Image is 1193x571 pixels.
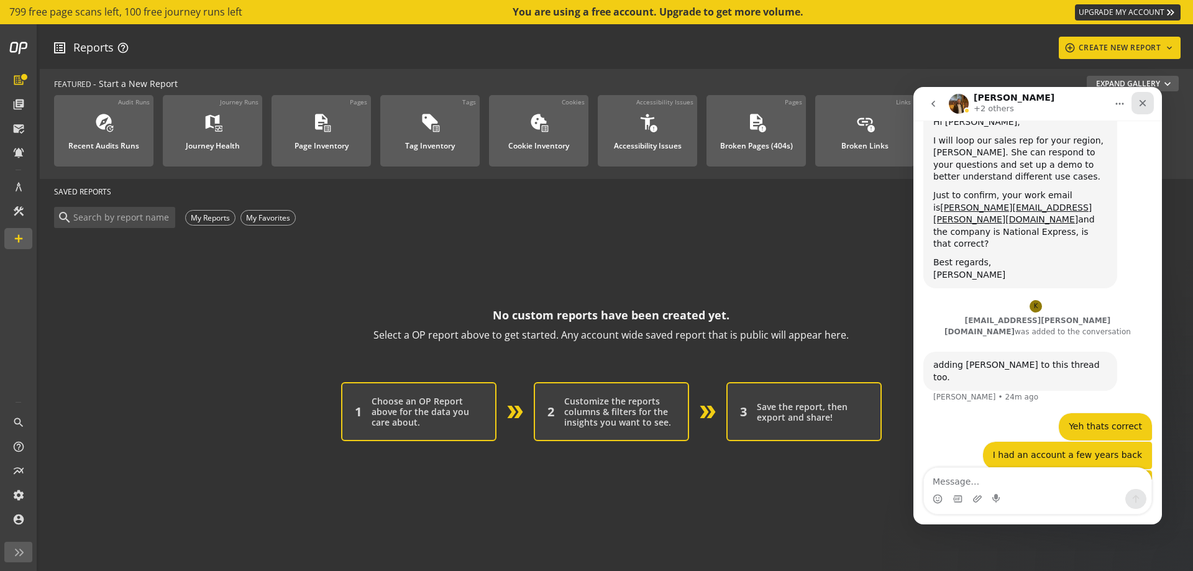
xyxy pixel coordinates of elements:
[94,112,113,131] mat-icon: explore
[638,112,657,131] mat-icon: accessibility_new
[117,42,129,54] mat-icon: help_outline
[12,513,25,526] mat-icon: account_circle
[163,95,262,167] a: Journey RunsJourney Health
[350,98,367,106] div: Pages
[1087,76,1179,91] button: Expand Gallery
[54,179,1168,204] div: SAVED REPORTS
[636,98,693,106] div: Accessibility Issues
[757,401,868,423] div: Save the report, then export and share!
[54,79,91,89] span: FEATURED
[1163,43,1176,53] mat-icon: keyboard_arrow_down
[12,147,25,159] mat-icon: notifications_active
[489,95,588,167] a: CookiesCookie Inventory
[785,98,802,106] div: Pages
[562,98,585,106] div: Cookies
[373,325,849,345] p: Select a OP report above to get started. Any account wide saved report that is public will appear...
[614,134,682,150] div: Accessibility Issues
[380,95,480,167] a: TagsTag Inventory
[841,134,889,150] div: Broken Links
[12,441,25,453] mat-icon: help_outline
[105,124,114,133] mat-icon: update
[214,124,223,133] mat-icon: monitor_heart
[1064,42,1076,53] mat-icon: add_circle_outline
[513,5,805,19] div: You are using a free account. Upgrade to get more volume.
[493,305,729,325] p: No custom reports have been created yet.
[12,205,25,217] mat-icon: construction
[598,95,697,167] a: Accessibility IssuesAccessibility Issues
[12,74,25,86] mat-icon: list_alt
[529,112,548,131] mat-icon: cookie
[913,87,1162,524] iframe: Intercom live chat
[1161,78,1174,90] mat-icon: expand_more
[540,124,549,133] mat-icon: list_alt
[118,98,150,106] div: Audit Runs
[564,396,675,427] div: Customize the reports columns & filters for the insights you want to see.
[421,112,439,131] mat-icon: sell
[52,40,67,55] mat-icon: list_alt
[706,95,806,167] a: PagesBroken Pages (404s)
[240,210,296,226] div: My Favorites
[405,134,455,150] div: Tag Inventory
[295,134,349,150] div: Page Inventory
[12,489,25,501] mat-icon: settings
[54,95,153,167] a: Audit RunsRecent Audits Runs
[815,95,915,167] a: LinksBroken Links
[866,124,875,133] mat-icon: error
[272,95,371,167] a: PagesPage Inventory
[1075,4,1181,21] a: UPGRADE MY ACCOUNT
[12,465,25,477] mat-icon: multiline_chart
[547,404,554,419] div: 2
[649,124,658,133] mat-icon: error
[757,124,767,133] mat-icon: error
[9,5,242,19] span: 799 free page scans left, 100 free journey runs left
[720,134,793,150] div: Broken Pages (404s)
[740,404,747,419] div: 3
[747,112,766,131] mat-icon: description
[856,112,874,131] mat-icon: link
[185,210,235,226] div: My Reports
[203,112,222,131] mat-icon: map
[12,416,25,429] mat-icon: search
[220,98,258,106] div: Journey Runs
[508,134,569,150] div: Cookie Inventory
[372,396,483,427] div: Choose an OP Report above for the data you care about.
[12,98,25,111] mat-icon: library_books
[73,40,129,56] div: Reports
[186,134,240,150] div: Journey Health
[57,210,72,225] mat-icon: search
[462,98,476,106] div: Tags
[1164,6,1177,19] mat-icon: keyboard_double_arrow_right
[72,211,172,224] input: Search by report name
[12,232,25,245] mat-icon: add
